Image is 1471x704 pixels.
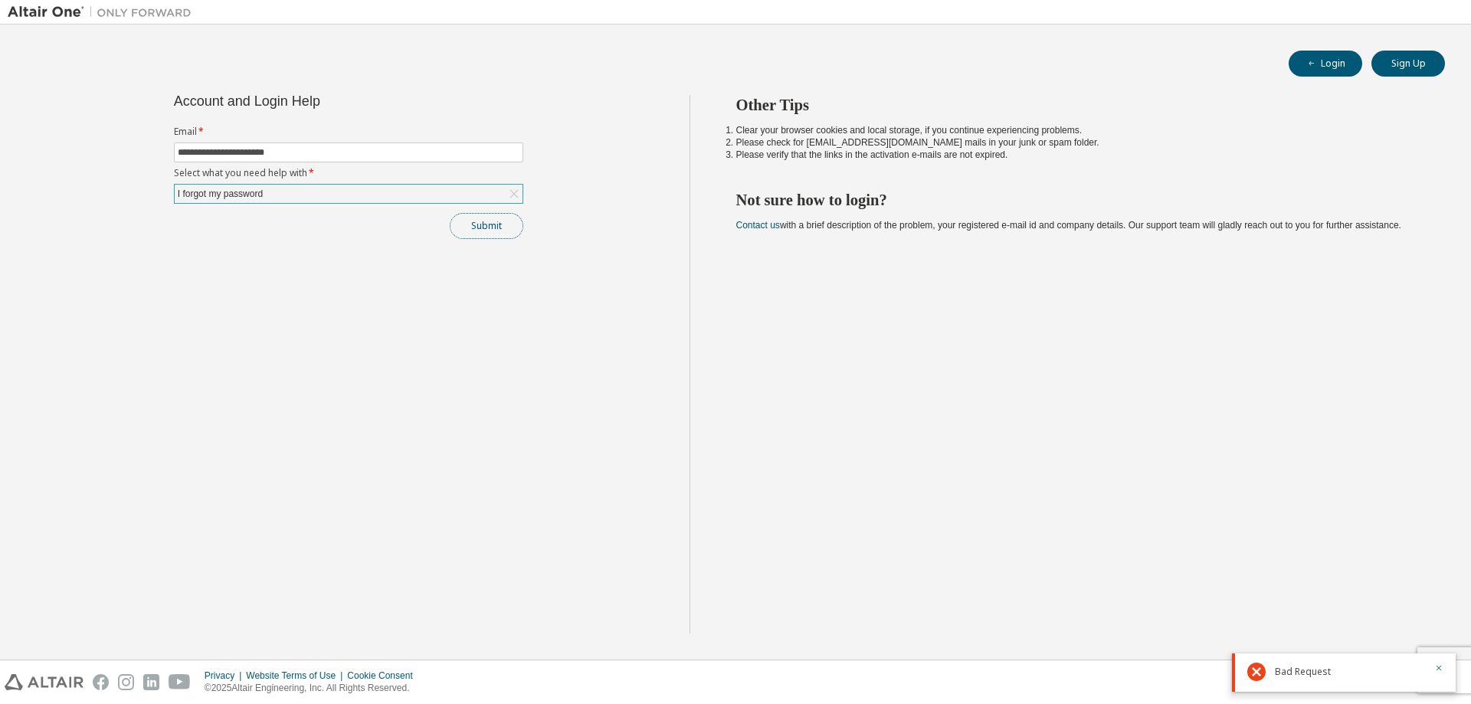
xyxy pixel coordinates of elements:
li: Please check for [EMAIL_ADDRESS][DOMAIN_NAME] mails in your junk or spam folder. [736,136,1418,149]
img: altair_logo.svg [5,674,84,690]
div: Cookie Consent [347,670,421,682]
span: Bad Request [1275,666,1331,678]
img: instagram.svg [118,674,134,690]
button: Login [1289,51,1362,77]
div: I forgot my password [175,185,523,203]
label: Select what you need help with [174,167,523,179]
div: Privacy [205,670,246,682]
img: Altair One [8,5,199,20]
div: I forgot my password [175,185,265,202]
button: Sign Up [1371,51,1445,77]
label: Email [174,126,523,138]
img: linkedin.svg [143,674,159,690]
div: Website Terms of Use [246,670,347,682]
button: Submit [450,213,523,239]
img: facebook.svg [93,674,109,690]
h2: Other Tips [736,95,1418,115]
span: with a brief description of the problem, your registered e-mail id and company details. Our suppo... [736,220,1401,231]
p: © 2025 Altair Engineering, Inc. All Rights Reserved. [205,682,422,695]
li: Please verify that the links in the activation e-mails are not expired. [736,149,1418,161]
a: Contact us [736,220,780,231]
div: Account and Login Help [174,95,454,107]
h2: Not sure how to login? [736,190,1418,210]
img: youtube.svg [169,674,191,690]
li: Clear your browser cookies and local storage, if you continue experiencing problems. [736,124,1418,136]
